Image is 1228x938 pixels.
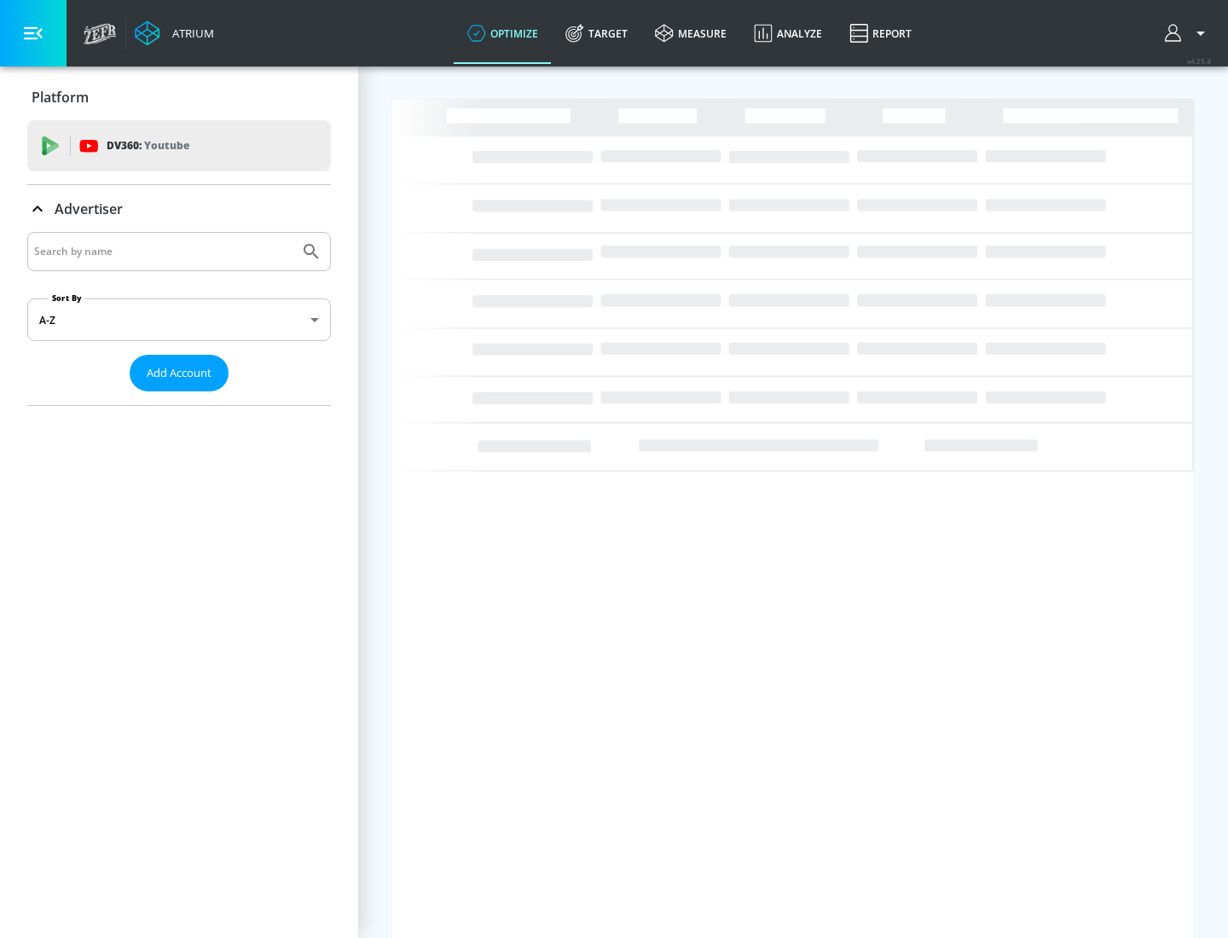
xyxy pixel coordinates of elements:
div: A-Z [27,298,331,341]
button: Add Account [130,355,229,391]
a: Atrium [135,20,214,46]
p: Youtube [144,136,189,154]
p: Advertiser [55,200,123,218]
input: Search by name [34,240,293,263]
nav: list of Advertiser [27,391,331,405]
div: Platform [27,73,331,121]
a: Report [836,3,925,64]
a: measure [641,3,740,64]
p: DV360: [107,136,189,155]
p: Platform [32,88,89,107]
a: Target [552,3,641,64]
a: Analyze [740,3,836,64]
span: Add Account [147,363,211,383]
div: Advertiser [27,232,331,405]
a: optimize [454,3,552,64]
div: DV360: Youtube [27,120,331,171]
div: Advertiser [27,185,331,233]
div: Atrium [165,26,214,41]
span: v 4.25.4 [1187,56,1211,66]
label: Sort By [49,292,85,304]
